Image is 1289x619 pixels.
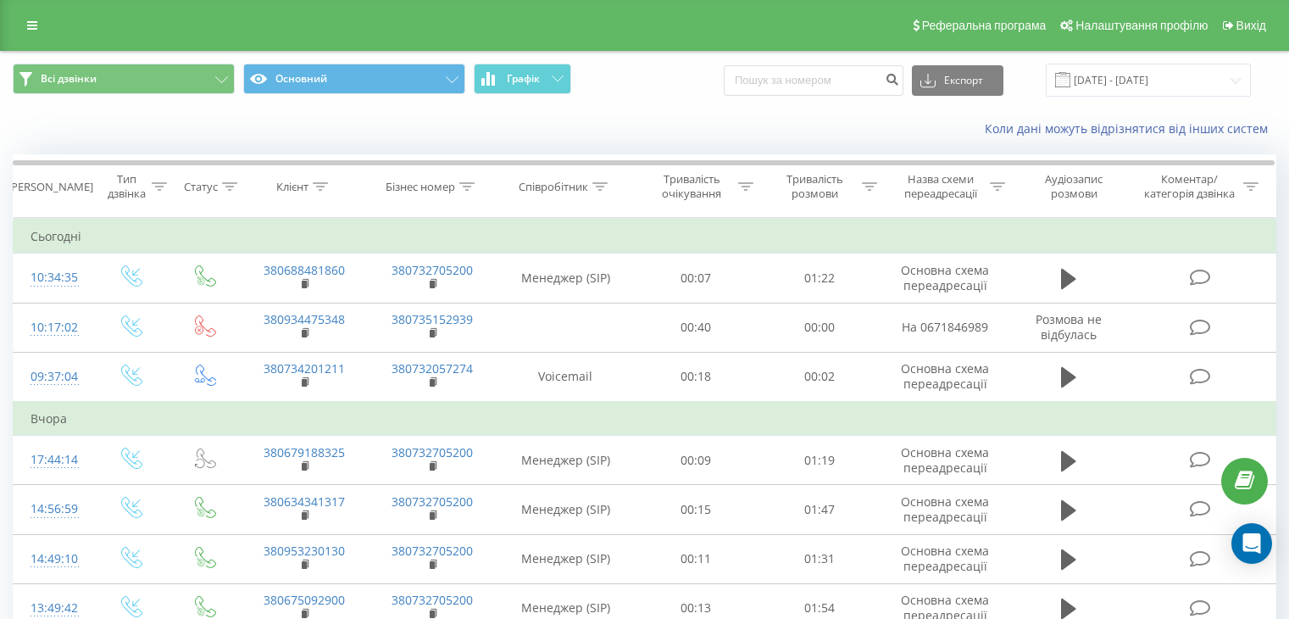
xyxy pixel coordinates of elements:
[758,303,881,352] td: 00:00
[31,443,75,477] div: 17:44:14
[264,262,345,278] a: 380688481860
[392,494,473,510] a: 380732705200
[474,64,571,94] button: Графік
[635,254,758,303] td: 00:07
[386,180,455,194] div: Бізнес номер
[264,311,345,327] a: 380934475348
[31,311,75,344] div: 10:17:02
[635,534,758,583] td: 00:11
[14,220,1276,254] td: Сьогодні
[758,436,881,485] td: 01:19
[1140,172,1239,201] div: Коментар/категорія дзвінка
[392,311,473,327] a: 380735152939
[264,543,345,559] a: 380953230130
[773,172,858,201] div: Тривалість розмови
[276,180,308,194] div: Клієнт
[1231,523,1272,564] div: Open Intercom Messenger
[392,444,473,460] a: 380732705200
[635,303,758,352] td: 00:40
[635,485,758,534] td: 00:15
[497,534,635,583] td: Менеджер (SIP)
[184,180,218,194] div: Статус
[881,436,1008,485] td: Основна схема переадресації
[881,534,1008,583] td: Основна схема переадресації
[497,254,635,303] td: Менеджер (SIP)
[497,485,635,534] td: Менеджер (SIP)
[14,402,1276,436] td: Вчора
[1025,172,1124,201] div: Аудіозапис розмови
[922,19,1047,32] span: Реферальна програма
[897,172,986,201] div: Назва схеми переадресації
[1236,19,1266,32] span: Вихід
[881,254,1008,303] td: Основна схема переадресації
[1075,19,1208,32] span: Налаштування профілю
[392,543,473,559] a: 380732705200
[635,352,758,402] td: 00:18
[635,436,758,485] td: 00:09
[758,254,881,303] td: 01:22
[507,73,540,85] span: Графік
[724,65,903,96] input: Пошук за номером
[881,485,1008,534] td: Основна схема переадресації
[8,180,93,194] div: [PERSON_NAME]
[497,436,635,485] td: Менеджер (SIP)
[107,172,147,201] div: Тип дзвінка
[1036,311,1102,343] span: Розмова не відбулась
[31,493,75,526] div: 14:56:59
[264,444,345,460] a: 380679188325
[264,494,345,510] a: 380634341317
[497,352,635,402] td: Voicemail
[392,592,473,608] a: 380732705200
[519,180,588,194] div: Співробітник
[881,303,1008,352] td: На 0671846989
[881,352,1008,402] td: Основна схема переадресації
[31,360,75,393] div: 09:37:04
[758,485,881,534] td: 01:47
[243,64,465,94] button: Основний
[264,592,345,608] a: 380675092900
[264,360,345,376] a: 380734201211
[392,262,473,278] a: 380732705200
[31,543,75,576] div: 14:49:10
[392,360,473,376] a: 380732057274
[758,352,881,402] td: 00:02
[912,65,1003,96] button: Експорт
[985,120,1276,137] a: Коли дані можуть відрізнятися вiд інших систем
[13,64,235,94] button: Всі дзвінки
[758,534,881,583] td: 01:31
[31,261,75,294] div: 10:34:35
[41,72,97,86] span: Всі дзвінки
[650,172,735,201] div: Тривалість очікування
